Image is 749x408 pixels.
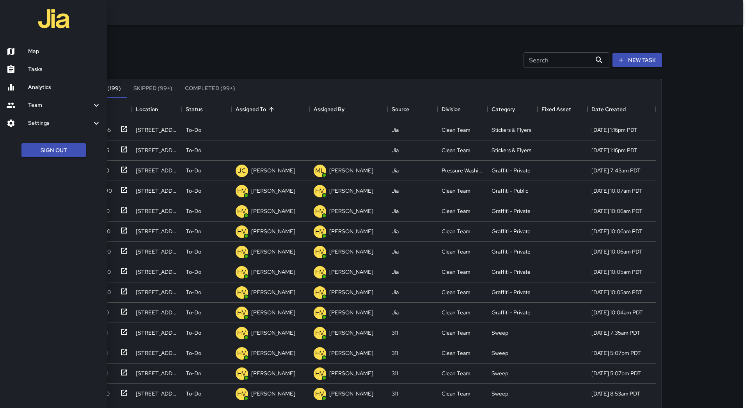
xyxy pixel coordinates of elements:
[28,47,101,56] h6: Map
[28,101,92,110] h6: Team
[21,143,86,158] button: Sign Out
[38,3,69,34] img: jia-logo
[28,119,92,128] h6: Settings
[28,83,101,92] h6: Analytics
[28,65,101,74] h6: Tasks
